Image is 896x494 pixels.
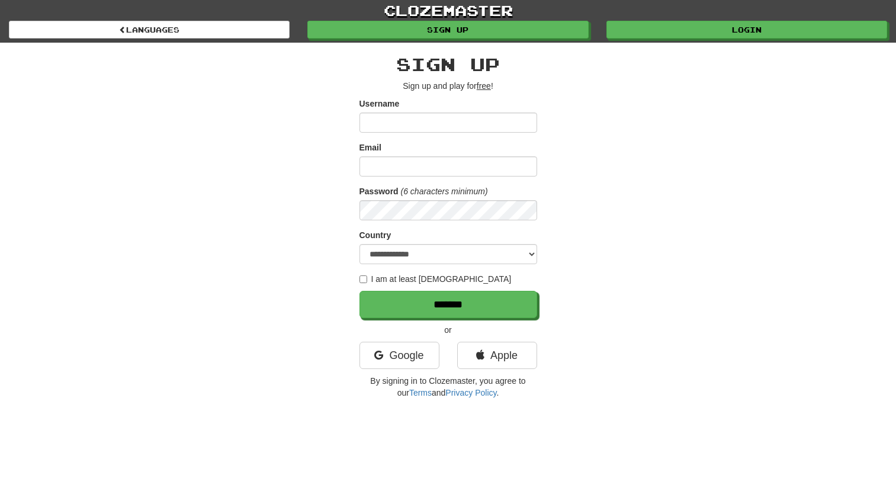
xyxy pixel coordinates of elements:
[359,229,391,241] label: Country
[477,81,491,91] u: free
[307,21,588,39] a: Sign up
[409,388,432,397] a: Terms
[359,98,400,110] label: Username
[606,21,887,39] a: Login
[359,275,367,283] input: I am at least [DEMOGRAPHIC_DATA]
[359,324,537,336] p: or
[445,388,496,397] a: Privacy Policy
[457,342,537,369] a: Apple
[359,273,512,285] label: I am at least [DEMOGRAPHIC_DATA]
[359,185,399,197] label: Password
[401,187,488,196] em: (6 characters minimum)
[359,375,537,399] p: By signing in to Clozemaster, you agree to our and .
[359,54,537,74] h2: Sign up
[359,342,439,369] a: Google
[359,80,537,92] p: Sign up and play for !
[9,21,290,39] a: Languages
[359,142,381,153] label: Email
